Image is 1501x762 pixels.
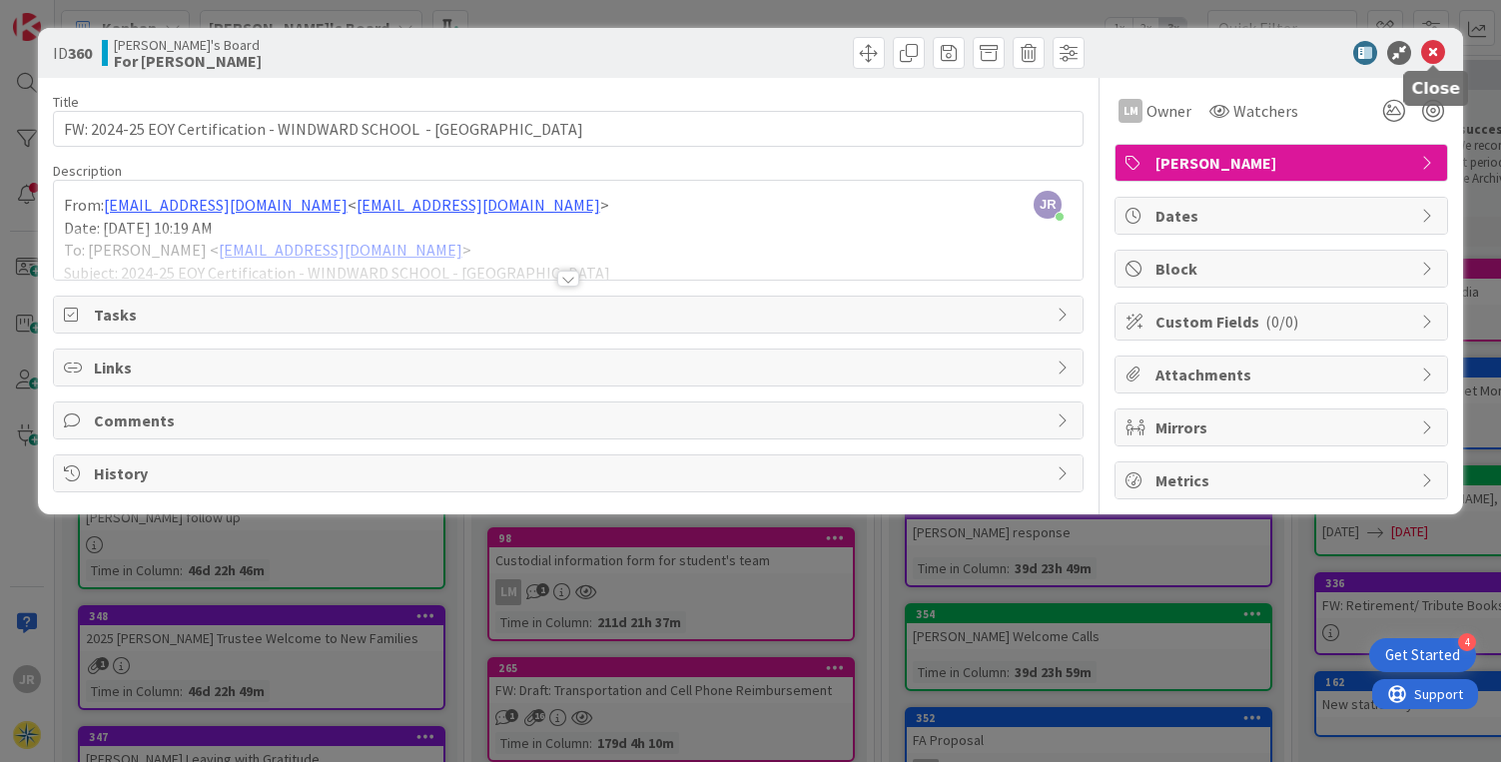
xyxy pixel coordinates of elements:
[94,356,1048,380] span: Links
[1146,99,1191,123] span: Owner
[68,43,92,63] b: 360
[1155,151,1411,175] span: [PERSON_NAME]
[53,162,122,180] span: Description
[53,111,1085,147] input: type card name here...
[94,408,1048,432] span: Comments
[53,41,92,65] span: ID
[64,194,1074,217] p: From: < >
[1155,310,1411,334] span: Custom Fields
[1412,79,1461,98] h5: Close
[1155,468,1411,492] span: Metrics
[94,303,1048,327] span: Tasks
[104,195,348,215] a: [EMAIL_ADDRESS][DOMAIN_NAME]
[53,93,79,111] label: Title
[1385,645,1460,665] div: Get Started
[114,53,262,69] b: For [PERSON_NAME]
[1155,363,1411,386] span: Attachments
[1458,633,1476,651] div: 4
[1369,638,1476,672] div: Open Get Started checklist, remaining modules: 4
[1233,99,1298,123] span: Watchers
[42,3,91,27] span: Support
[94,461,1048,485] span: History
[64,217,1074,240] p: Date: [DATE] 10:19 AM
[1119,99,1142,123] div: LM
[1155,415,1411,439] span: Mirrors
[1034,191,1062,219] span: JR
[1155,257,1411,281] span: Block
[357,195,600,215] a: [EMAIL_ADDRESS][DOMAIN_NAME]
[1155,204,1411,228] span: Dates
[114,37,262,53] span: [PERSON_NAME]'s Board
[1265,312,1298,332] span: ( 0/0 )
